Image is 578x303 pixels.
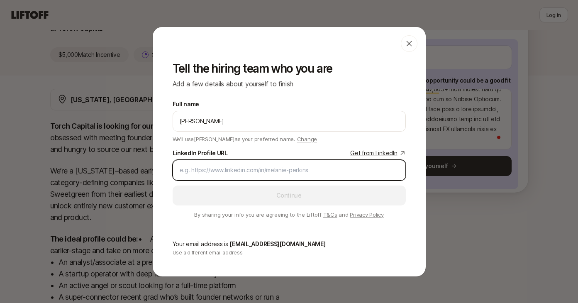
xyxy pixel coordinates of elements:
[173,133,317,143] p: We'll use [PERSON_NAME] as your preferred name.
[173,210,406,219] p: By sharing your info you are agreeing to the Liftoff and
[323,211,337,218] a: T&Cs
[173,78,406,89] p: Add a few details about yourself to finish
[173,239,406,249] p: Your email address is
[173,62,406,75] p: Tell the hiring team who you are
[350,148,405,158] a: Get from LinkedIn
[297,136,317,142] span: Change
[173,249,406,257] p: Use a different email address
[350,211,383,218] a: Privacy Policy
[180,165,399,175] input: e.g. https://www.linkedin.com/in/melanie-perkins
[173,99,199,109] label: Full name
[180,116,399,126] input: e.g. Melanie Perkins
[173,148,228,158] div: LinkedIn Profile URL
[229,240,325,247] span: [EMAIL_ADDRESS][DOMAIN_NAME]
